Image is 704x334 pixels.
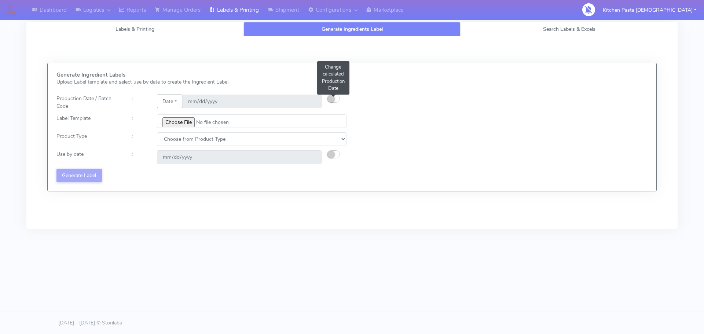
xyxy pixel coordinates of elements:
[56,169,102,182] button: Generate Label
[597,3,702,18] button: Kitchen Pasta [DEMOGRAPHIC_DATA]
[126,95,151,110] div: :
[126,150,151,164] div: :
[115,26,154,33] span: Labels & Printing
[322,26,383,33] span: Generate Ingredients Label
[543,26,595,33] span: Search Labels & Excels
[56,78,346,86] p: Upload Label template and select use by date to create the Ingredient Label.
[26,22,678,36] ul: Tabs
[51,114,126,128] div: Label Template
[126,114,151,128] div: :
[51,132,126,146] div: Product Type
[51,95,126,110] div: Production Date / Batch Code
[126,132,151,146] div: :
[51,150,126,164] div: Use by date
[56,72,346,78] h5: Generate Ingredient Labels
[157,95,182,108] button: Date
